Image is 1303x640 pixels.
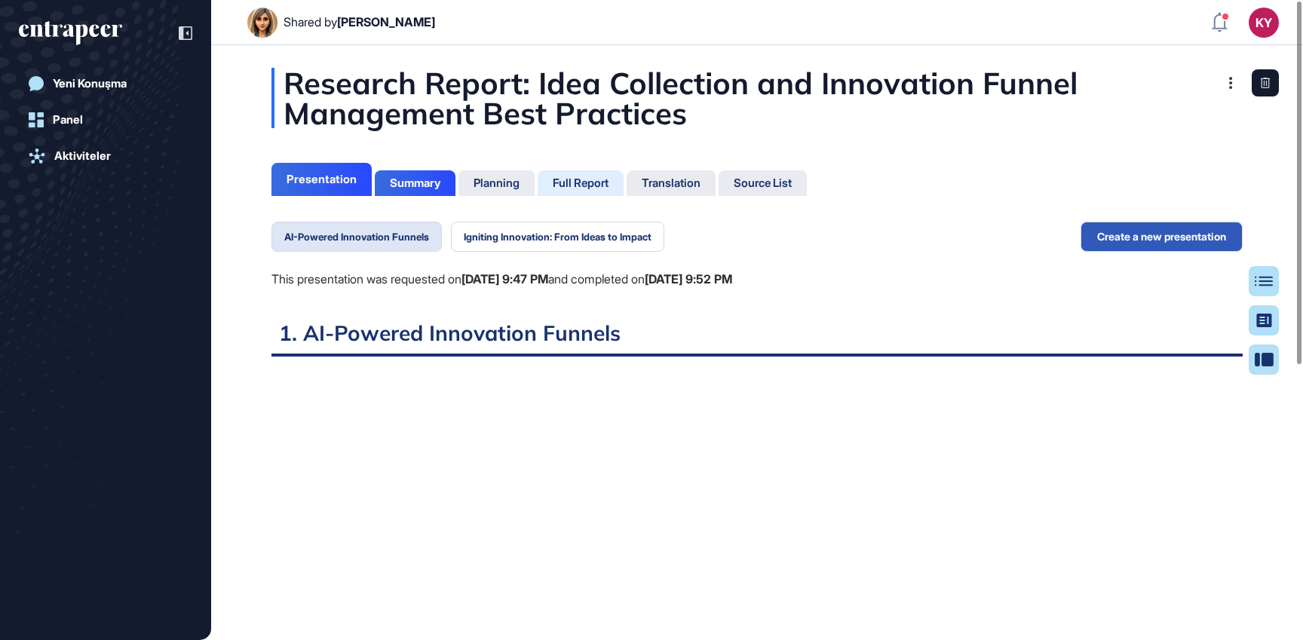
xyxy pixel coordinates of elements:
[645,271,732,286] b: [DATE] 9:52 PM
[271,270,732,289] div: This presentation was requested on and completed on
[19,141,192,171] a: Aktiviteler
[390,176,440,190] div: Summary
[271,320,1243,357] h2: 1. AI-Powered Innovation Funnels
[19,105,192,135] a: Panel
[53,77,127,90] div: Yeni Konuşma
[271,68,1243,128] div: Research Report: Idea Collection and Innovation Funnel Management Best Practices
[1081,222,1243,252] button: Create a new presentation
[247,8,277,38] img: User Image
[451,222,664,252] button: Igniting Innovation: From Ideas to Impact
[474,176,520,190] div: Planning
[284,15,435,29] div: Shared by
[19,21,122,45] div: entrapeer-logo
[53,113,83,127] div: Panel
[553,176,609,190] div: Full Report
[19,69,192,99] a: Yeni Konuşma
[287,173,357,186] div: Presentation
[337,14,435,29] span: [PERSON_NAME]
[642,176,701,190] div: Translation
[54,149,111,163] div: Aktiviteler
[461,271,548,286] b: [DATE] 9:47 PM
[271,222,442,252] button: AI-Powered Innovation Funnels
[734,176,792,190] div: Source List
[1249,8,1279,38] button: KY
